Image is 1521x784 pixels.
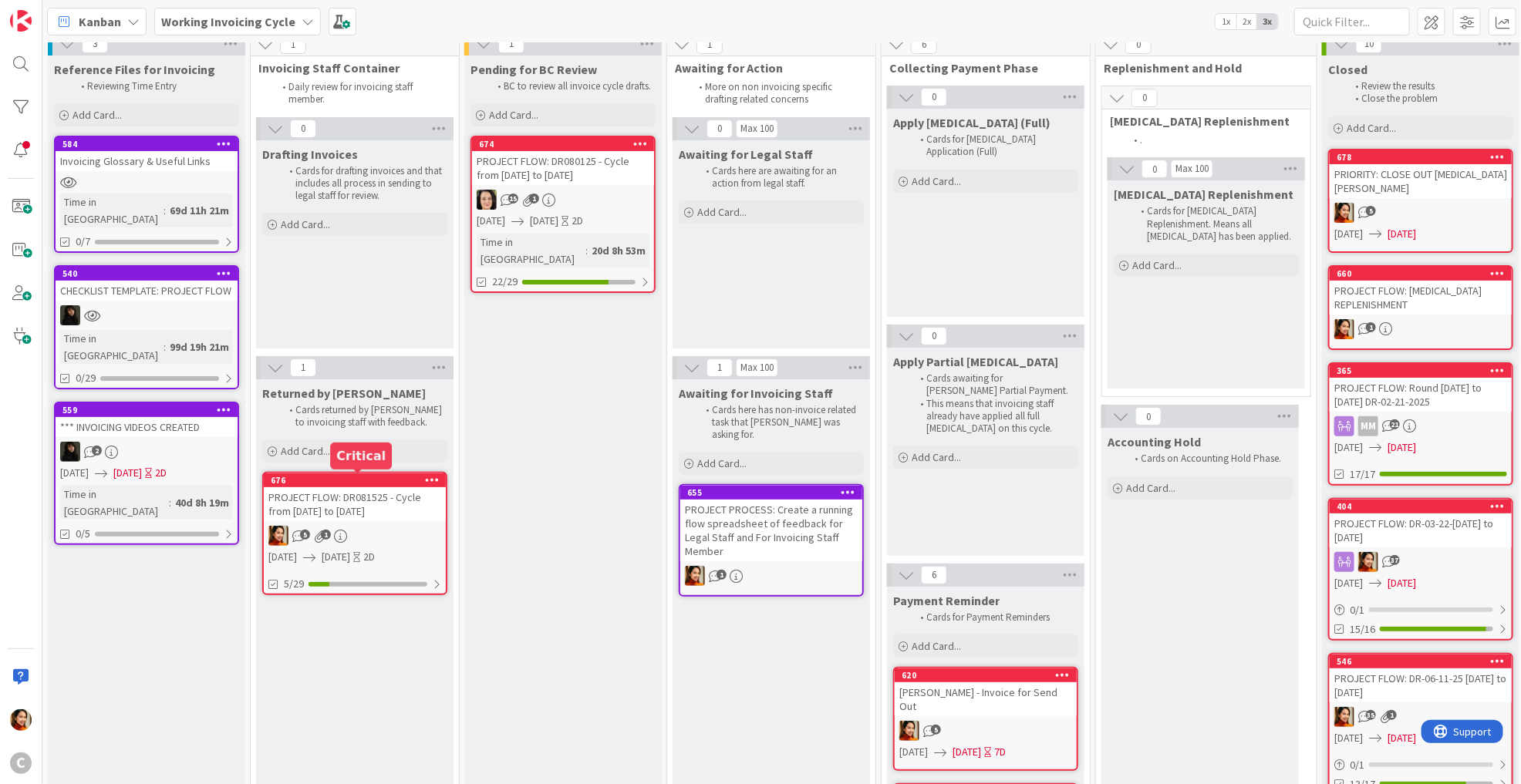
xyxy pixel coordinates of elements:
span: 0 [921,88,947,106]
span: 1 [1366,322,1376,332]
li: Cards for Payment Reminders [912,611,1076,624]
span: 37 [1390,555,1400,565]
img: PM [1334,707,1354,727]
span: Collecting Payment Phase [889,60,1071,76]
span: [DATE] [1388,226,1416,242]
span: 5/29 [284,576,304,592]
div: 584Invoicing Glossary & Useful Links [56,137,238,171]
span: Add Card... [912,174,961,188]
span: Payment Reminder [893,593,1000,608]
span: 3 [82,35,108,53]
li: More on non invoicing specific drafting related concerns [690,81,858,106]
span: 21 [1390,419,1400,429]
div: PROJECT PROCESS: Create a running flow spreadsheet of feedback for Legal Staff and For Invoicing ... [680,500,862,561]
div: Time in [GEOGRAPHIC_DATA] [60,486,169,520]
span: 35 [1366,710,1376,720]
img: BL [477,190,497,210]
span: [DATE] [899,744,928,760]
span: Kanban [79,12,121,31]
div: PM [1330,552,1512,572]
li: . [1125,134,1293,146]
img: PM [1334,319,1354,339]
img: Visit kanbanzone.com [10,10,32,32]
img: PM [899,721,919,741]
div: Time in [GEOGRAPHIC_DATA] [60,193,164,227]
a: 620[PERSON_NAME] - Invoice for Send OutPM[DATE][DATE]7D [893,667,1078,771]
div: 676PROJECT FLOW: DR081525 - Cycle from [DATE] to [DATE] [264,473,446,521]
span: Awaiting for Action [675,60,856,76]
span: 6 [921,566,947,584]
div: 2D [572,213,583,229]
span: [DATE] [60,465,89,481]
div: 2D [363,549,375,565]
span: Add Card... [73,108,122,122]
div: 584 [62,139,238,150]
div: PRIORITY: CLOSE OUT [MEDICAL_DATA][PERSON_NAME] [1330,164,1512,198]
div: 678PRIORITY: CLOSE OUT [MEDICAL_DATA][PERSON_NAME] [1330,150,1512,198]
span: 5 [1366,206,1376,216]
img: PM [10,709,32,731]
a: 674PROJECT FLOW: DR080125 - Cycle from [DATE] to [DATE]BL[DATE][DATE]2DTime in [GEOGRAPHIC_DATA]:... [470,136,656,293]
div: 655PROJECT PROCESS: Create a running flow spreadsheet of feedback for Legal Staff and For Invoici... [680,486,862,561]
span: 1 [696,35,723,54]
li: Cards for [MEDICAL_DATA] Application (Full) [912,133,1076,159]
span: [DATE] [1388,439,1416,456]
span: 0/29 [76,370,96,386]
div: Max 100 [740,364,774,372]
div: PROJECT FLOW: DR081525 - Cycle from [DATE] to [DATE] [264,487,446,521]
div: 674 [479,139,654,150]
div: 584 [56,137,238,151]
span: 2 [92,446,102,456]
span: 15/16 [1350,621,1375,638]
a: 559*** INVOICING VIDEOS CREATEDES[DATE][DATE]2DTime in [GEOGRAPHIC_DATA]:40d 8h 19m0/5 [54,402,239,545]
img: PM [685,566,705,586]
span: 15 [508,193,518,204]
span: 6 [911,35,937,54]
span: Add Card... [697,205,747,219]
a: 678PRIORITY: CLOSE OUT [MEDICAL_DATA][PERSON_NAME]PM[DATE][DATE] [1328,149,1513,253]
div: Invoicing Glossary & Useful Links [56,151,238,171]
div: 0/1 [1330,601,1512,620]
span: 1 [707,358,733,377]
span: Add Card... [1132,258,1182,272]
div: Max 100 [740,125,774,133]
span: 5 [300,530,310,540]
span: [DATE] [1334,439,1363,456]
div: PROJECT FLOW: DR-06-11-25 [DATE] to [DATE] [1330,668,1512,702]
li: Cards here has non-invoice related task that [PERSON_NAME] was asking for. [697,404,862,442]
span: Add Card... [281,217,330,231]
div: 365 [1330,364,1512,378]
div: 7D [994,744,1006,760]
span: Retainer Replenishment [1114,187,1293,202]
div: BL [472,190,654,210]
span: [DATE] [1388,575,1416,591]
li: BC to review all invoice cycle drafts. [489,80,653,93]
div: 546PROJECT FLOW: DR-06-11-25 [DATE] to [DATE] [1330,654,1512,702]
span: : [164,202,166,219]
div: 620[PERSON_NAME] - Invoice for Send Out [895,668,1077,716]
input: Quick Filter... [1294,8,1410,35]
span: Add Card... [912,450,961,464]
div: Time in [GEOGRAPHIC_DATA] [477,234,585,268]
span: [DATE] [953,744,981,760]
div: 655 [680,486,862,500]
li: Reviewing Time Entry [73,80,237,93]
div: 678 [1337,152,1512,163]
div: [PERSON_NAME] - Invoice for Send Out [895,682,1077,716]
div: ES [56,305,238,325]
a: 540CHECKLIST TEMPLATE: PROJECT FLOWESTime in [GEOGRAPHIC_DATA]:99d 19h 21m0/29 [54,265,239,389]
div: PROJECT FLOW: [MEDICAL_DATA] REPLENISHMENT [1330,281,1512,315]
span: 0 [290,119,316,138]
li: Cards for [MEDICAL_DATA] Replenishment. Means all [MEDICAL_DATA] has been applied. [1132,205,1297,243]
div: PROJECT FLOW: DR-03-22-[DATE] to [DATE] [1330,513,1512,547]
span: 2x [1236,14,1257,29]
span: 1 [280,35,306,54]
span: [DATE] [268,549,297,565]
span: 1 [717,570,727,580]
span: 0 [1131,89,1158,107]
div: MM [1330,416,1512,436]
div: 674 [472,137,654,151]
span: Add Card... [281,444,330,458]
span: [DATE] [1334,730,1363,746]
div: 540CHECKLIST TEMPLATE: PROJECT FLOW [56,267,238,301]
